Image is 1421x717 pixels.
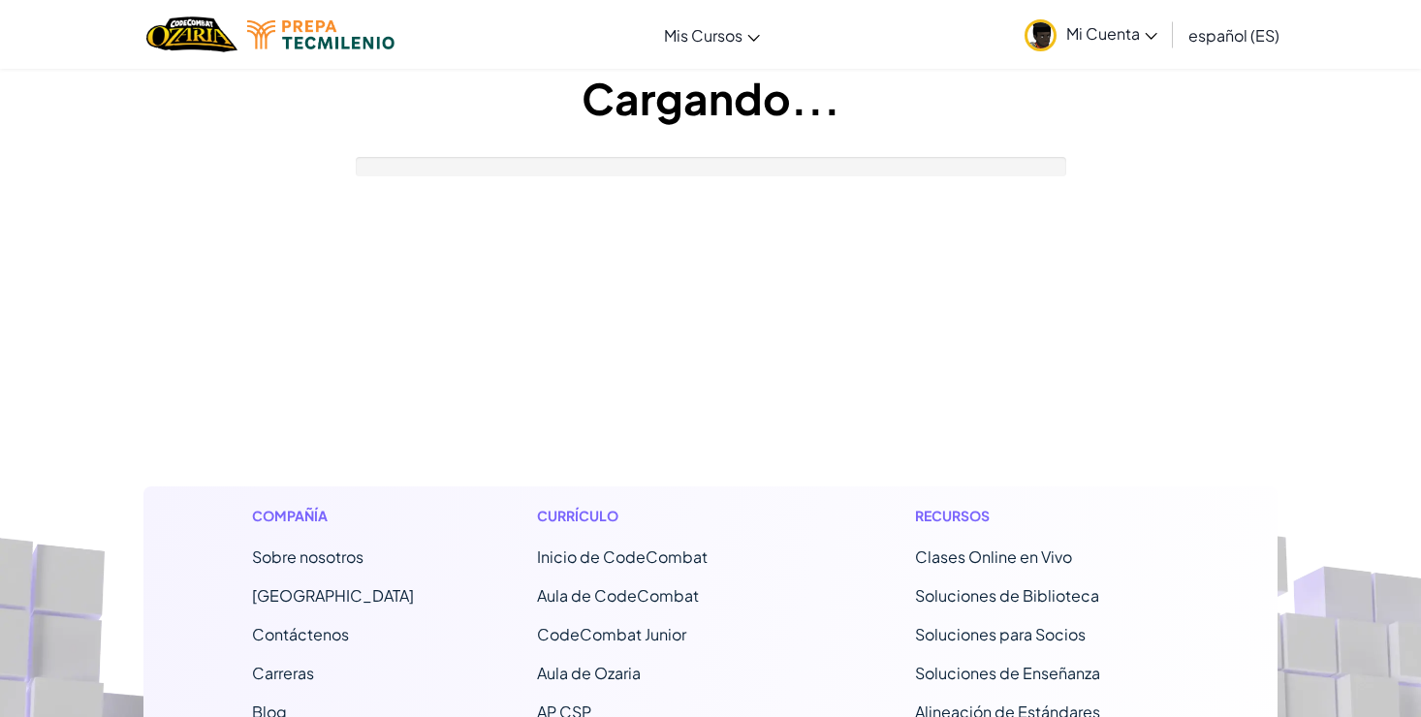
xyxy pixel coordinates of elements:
[252,506,414,526] h1: Compañía
[915,506,1170,526] h1: Recursos
[915,546,1072,567] a: Clases Online en Vivo
[537,663,641,683] a: Aula de Ozaria
[1015,4,1167,65] a: Mi Cuenta
[915,663,1100,683] a: Soluciones de Enseñanza
[654,9,770,61] a: Mis Cursos
[915,624,1086,644] a: Soluciones para Socios
[146,15,237,54] img: Home
[1066,23,1157,44] span: Mi Cuenta
[1188,25,1279,46] span: español (ES)
[146,15,237,54] a: Ozaria by CodeCombat logo
[915,585,1099,606] a: Soluciones de Biblioteca
[252,585,414,606] a: [GEOGRAPHIC_DATA]
[537,546,708,567] span: Inicio de CodeCombat
[664,25,742,46] span: Mis Cursos
[537,506,792,526] h1: Currículo
[252,624,349,644] span: Contáctenos
[252,546,363,567] a: Sobre nosotros
[1025,19,1057,51] img: avatar
[1179,9,1289,61] a: español (ES)
[537,624,686,644] a: CodeCombat Junior
[537,585,699,606] a: Aula de CodeCombat
[252,663,314,683] a: Carreras
[247,20,395,49] img: Tecmilenio logo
